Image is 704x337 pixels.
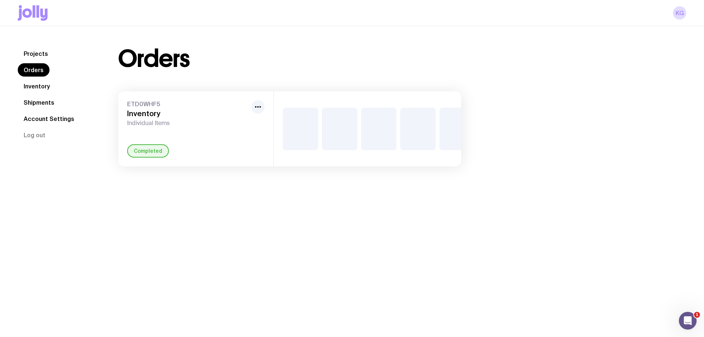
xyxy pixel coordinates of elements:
[694,312,700,318] span: 1
[18,80,56,93] a: Inventory
[18,47,54,60] a: Projects
[18,63,50,77] a: Orders
[127,144,169,158] div: Completed
[127,100,248,108] span: ETD0WHF5
[118,47,190,71] h1: Orders
[679,312,697,330] iframe: Intercom live chat
[127,119,248,127] span: Individual Items
[18,96,60,109] a: Shipments
[127,109,248,118] h3: Inventory
[18,128,51,142] button: Log out
[18,112,80,125] a: Account Settings
[673,6,686,20] a: KG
